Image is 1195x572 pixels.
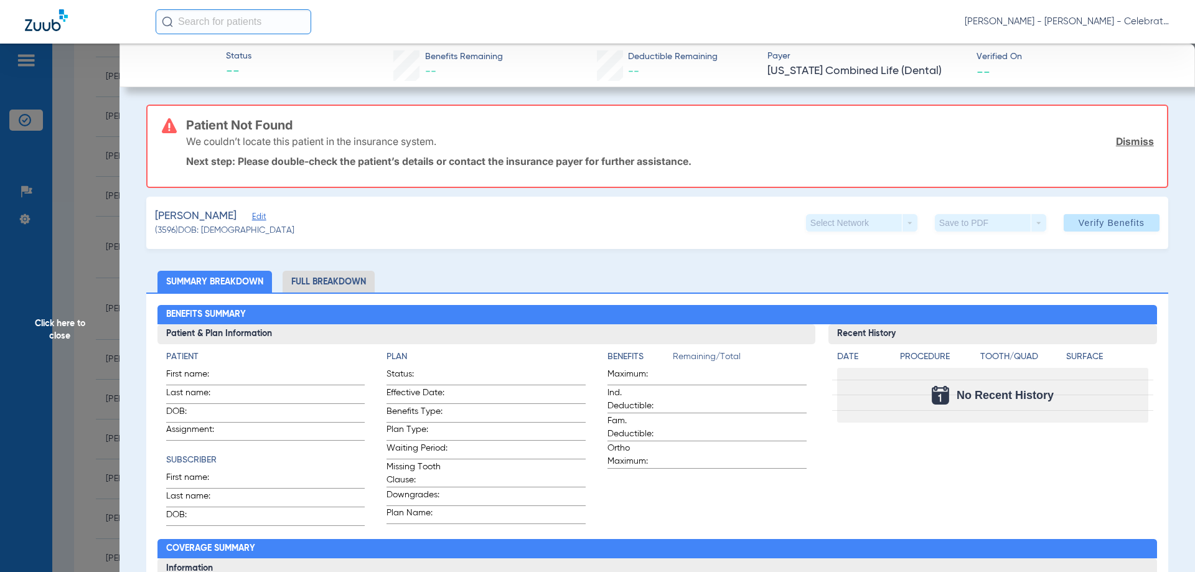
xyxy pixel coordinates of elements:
a: Dismiss [1116,135,1154,148]
span: Verify Benefits [1079,218,1145,228]
span: First name: [166,368,227,385]
span: Payer [767,50,966,63]
span: Plan Name: [387,507,448,523]
li: Summary Breakdown [157,271,272,293]
span: -- [425,66,436,77]
span: Effective Date: [387,387,448,403]
span: Benefits Type: [387,405,448,422]
span: Remaining/Total [673,350,807,368]
h4: Plan [387,350,586,363]
app-breakdown-title: Procedure [900,350,976,368]
img: error-icon [162,118,177,133]
h4: Surface [1066,350,1148,363]
span: Missing Tooth Clause: [387,461,448,487]
span: Verified On [977,50,1175,63]
span: Ortho Maximum: [607,442,668,468]
span: Edit [252,212,263,224]
img: Calendar [932,386,949,405]
span: Status [226,50,251,63]
p: Next step: Please double-check the patient’s details or contact the insurance payer for further a... [186,155,1154,167]
app-breakdown-title: Benefits [607,350,673,368]
span: Ind. Deductible: [607,387,668,413]
span: Status: [387,368,448,385]
img: Zuub Logo [25,9,68,31]
span: Benefits Remaining [425,50,503,63]
input: Search for patients [156,9,311,34]
img: Search Icon [162,16,173,27]
span: DOB: [166,509,227,525]
span: [PERSON_NAME] [155,209,237,224]
span: Last name: [166,387,227,403]
span: Last name: [166,490,227,507]
span: -- [977,65,990,78]
span: Deductible Remaining [628,50,718,63]
h3: Patient & Plan Information [157,324,815,344]
span: [PERSON_NAME] - [PERSON_NAME] - Celebration Pediatric Dentistry [965,16,1170,28]
h4: Tooth/Quad [980,350,1062,363]
span: Maximum: [607,368,668,385]
h4: Subscriber [166,454,365,467]
span: Assignment: [166,423,227,440]
li: Full Breakdown [283,271,375,293]
app-breakdown-title: Surface [1066,350,1148,368]
span: Plan Type: [387,423,448,440]
h2: Coverage Summary [157,539,1158,559]
span: Fam. Deductible: [607,415,668,441]
h4: Benefits [607,350,673,363]
iframe: Chat Widget [1133,512,1195,572]
app-breakdown-title: Tooth/Quad [980,350,1062,368]
span: (3596) DOB: [DEMOGRAPHIC_DATA] [155,224,294,237]
h2: Benefits Summary [157,305,1158,325]
span: -- [226,63,251,81]
span: -- [628,66,639,77]
span: First name: [166,471,227,488]
span: [US_STATE] Combined Life (Dental) [767,63,966,79]
span: DOB: [166,405,227,422]
span: Waiting Period: [387,442,448,459]
h3: Patient Not Found [186,119,1154,131]
h4: Patient [166,350,365,363]
p: We couldn’t locate this patient in the insurance system. [186,135,436,148]
h4: Date [837,350,889,363]
h3: Recent History [828,324,1158,344]
app-breakdown-title: Date [837,350,889,368]
span: No Recent History [957,389,1054,401]
button: Verify Benefits [1064,214,1160,232]
h4: Procedure [900,350,976,363]
span: Downgrades: [387,489,448,505]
